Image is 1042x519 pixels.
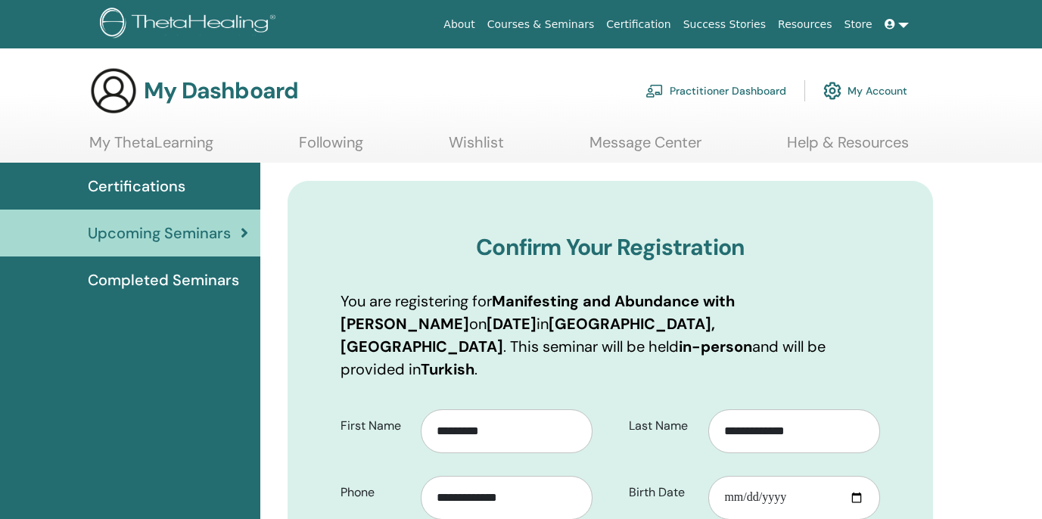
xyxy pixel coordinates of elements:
[89,133,213,163] a: My ThetaLearning
[787,133,909,163] a: Help & Resources
[89,67,138,115] img: generic-user-icon.jpg
[329,412,421,440] label: First Name
[341,234,880,261] h3: Confirm Your Registration
[481,11,601,39] a: Courses & Seminars
[838,11,879,39] a: Store
[487,314,537,334] b: [DATE]
[645,84,664,98] img: chalkboard-teacher.svg
[144,77,298,104] h3: My Dashboard
[437,11,481,39] a: About
[617,412,709,440] label: Last Name
[679,337,752,356] b: in-person
[100,8,281,42] img: logo.png
[823,74,907,107] a: My Account
[299,133,363,163] a: Following
[88,222,231,244] span: Upcoming Seminars
[449,133,504,163] a: Wishlist
[341,290,880,381] p: You are registering for on in . This seminar will be held and will be provided in .
[823,78,841,104] img: cog.svg
[88,269,239,291] span: Completed Seminars
[600,11,677,39] a: Certification
[88,175,185,197] span: Certifications
[645,74,786,107] a: Practitioner Dashboard
[341,291,735,334] b: Manifesting and Abundance with [PERSON_NAME]
[772,11,838,39] a: Resources
[677,11,772,39] a: Success Stories
[617,478,709,507] label: Birth Date
[421,359,474,379] b: Turkish
[589,133,701,163] a: Message Center
[329,478,421,507] label: Phone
